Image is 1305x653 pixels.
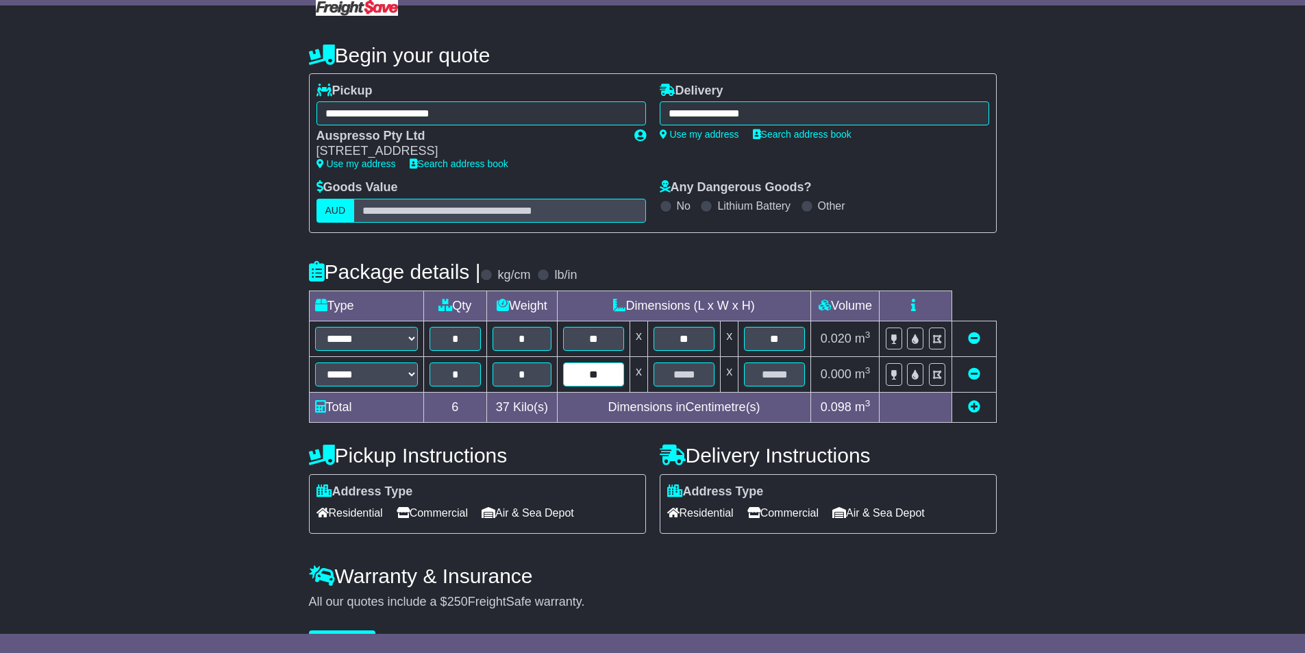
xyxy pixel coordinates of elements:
[660,84,723,99] label: Delivery
[865,398,871,408] sup: 3
[447,595,468,608] span: 250
[309,565,997,587] h4: Warranty & Insurance
[717,199,791,212] label: Lithium Battery
[496,400,510,414] span: 37
[855,400,871,414] span: m
[316,180,398,195] label: Goods Value
[855,332,871,345] span: m
[423,291,487,321] td: Qty
[309,260,481,283] h4: Package details |
[554,268,577,283] label: lb/in
[721,321,738,356] td: x
[821,400,852,414] span: 0.098
[497,268,530,283] label: kg/cm
[316,144,621,159] div: [STREET_ADDRESS]
[968,367,980,381] a: Remove this item
[557,291,811,321] td: Dimensions (L x W x H)
[316,199,355,223] label: AUD
[557,392,811,422] td: Dimensions in Centimetre(s)
[316,158,396,169] a: Use my address
[630,321,647,356] td: x
[721,356,738,392] td: x
[316,84,373,99] label: Pickup
[660,180,812,195] label: Any Dangerous Goods?
[309,392,423,422] td: Total
[316,484,413,500] label: Address Type
[968,400,980,414] a: Add new item
[667,484,764,500] label: Address Type
[811,291,880,321] td: Volume
[660,129,739,140] a: Use my address
[818,199,845,212] label: Other
[968,332,980,345] a: Remove this item
[397,502,468,523] span: Commercial
[482,502,574,523] span: Air & Sea Depot
[832,502,925,523] span: Air & Sea Depot
[316,129,621,144] div: Auspresso Pty Ltd
[309,44,997,66] h4: Begin your quote
[487,392,558,422] td: Kilo(s)
[821,367,852,381] span: 0.000
[487,291,558,321] td: Weight
[410,158,508,169] a: Search address book
[309,444,646,467] h4: Pickup Instructions
[747,502,819,523] span: Commercial
[821,332,852,345] span: 0.020
[423,392,487,422] td: 6
[660,444,997,467] h4: Delivery Instructions
[309,595,997,610] div: All our quotes include a $ FreightSafe warranty.
[309,291,423,321] td: Type
[316,502,383,523] span: Residential
[630,356,647,392] td: x
[865,365,871,375] sup: 3
[667,502,734,523] span: Residential
[855,367,871,381] span: m
[677,199,691,212] label: No
[753,129,852,140] a: Search address book
[865,330,871,340] sup: 3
